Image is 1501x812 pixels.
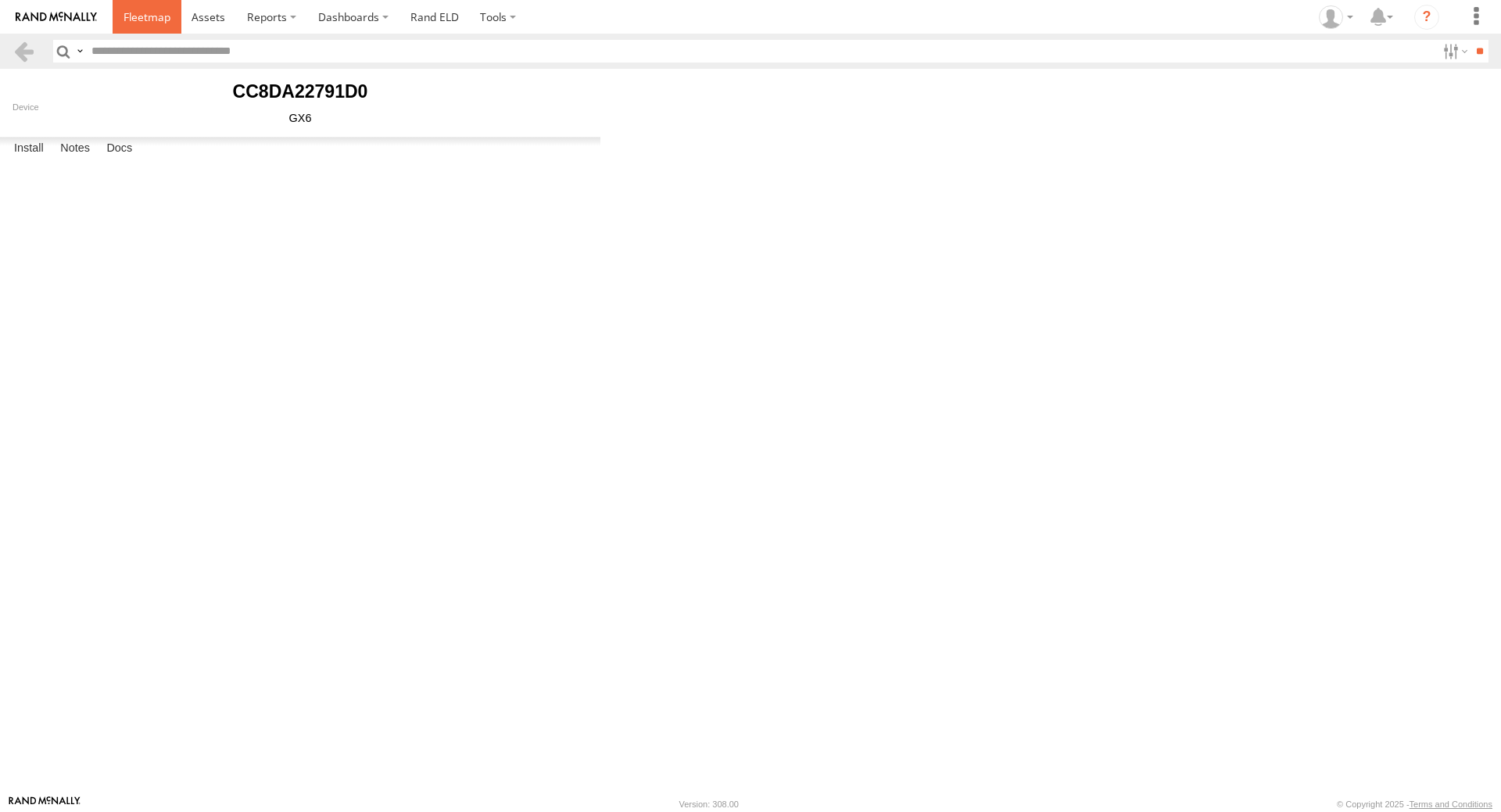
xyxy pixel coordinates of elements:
[6,138,52,159] label: Install
[13,40,35,63] a: Back to previous Page
[679,799,739,809] div: Version: 308.00
[13,112,588,124] div: GX6
[99,138,140,159] label: Docs
[1410,799,1492,809] a: Terms and Conditions
[9,796,81,812] a: Visit our Website
[1437,40,1471,63] label: Search Filter Options
[16,12,97,23] img: rand-logo.svg
[1313,5,1359,29] div: Alyssa Senesac
[1414,5,1439,30] i: ?
[52,138,98,159] label: Notes
[233,81,368,102] b: CC8DA22791D0
[13,102,588,112] div: Device
[73,40,86,63] label: Search Query
[1337,799,1492,809] div: © Copyright 2025 -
